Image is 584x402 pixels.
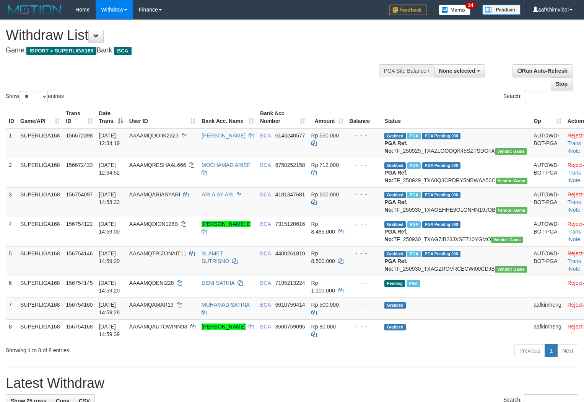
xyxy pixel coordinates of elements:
a: Reject [568,221,583,227]
span: Vendor URL: https://trx31.1velocity.biz [491,237,523,243]
span: BCA [260,221,271,227]
td: AUTOWD-BOT-PGA [530,246,564,276]
span: Vendor URL: https://trx31.1velocity.biz [495,148,527,155]
span: ISPORT > SUPERLIGA168 [26,47,96,55]
td: 4 [6,217,17,246]
th: Bank Acc. Number: activate to sort column ascending [257,106,308,128]
span: [DATE] 12:34:19 [99,132,120,146]
th: Amount: activate to sort column ascending [308,106,346,128]
span: 156754168 [66,324,93,330]
td: SUPERLIGA168 [17,187,63,217]
span: Grabbed [384,133,406,139]
span: Copy 6750252158 to clipboard [275,162,305,168]
span: Copy 8600759095 to clipboard [275,324,305,330]
td: TF_250929_TXA0Q3CRDRY5NBWAA50C [381,158,530,187]
a: Reject [568,280,583,286]
a: Previous [514,344,545,357]
span: Marked by aafsoycanthlai [407,221,421,228]
a: Run Auto-Refresh [512,64,573,77]
span: 156672398 [66,132,93,139]
td: 7 [6,297,17,319]
span: [DATE] 14:59:28 [99,302,120,315]
span: Rp 600.000 [311,191,339,198]
div: - - - [350,279,379,287]
td: 8 [6,319,17,341]
span: 156754097 [66,191,93,198]
a: Next [557,344,578,357]
a: Reject [568,302,583,308]
td: AUTOWD-BOT-PGA [530,187,564,217]
span: PGA Pending [422,251,460,257]
span: AAAAMQDOIIK2323 [129,132,179,139]
button: None selected [434,64,485,77]
span: 34 [465,2,476,9]
span: 156672433 [66,162,93,168]
span: Rp 80.000 [311,324,336,330]
label: Search: [503,91,578,102]
span: PGA Pending [422,133,460,139]
b: PGA Ref. No: [384,258,407,272]
td: AUTOWD-BOT-PGA [530,128,564,158]
a: Note [569,207,581,213]
span: Pending [384,280,405,287]
span: BCA [260,250,271,257]
a: Reject [568,324,583,330]
div: Showing 1 to 8 of 8 entries [6,343,238,354]
th: User ID: activate to sort column ascending [126,106,198,128]
a: Note [569,266,581,272]
a: [PERSON_NAME] E [202,221,251,227]
span: BCA [260,132,271,139]
img: panduan.png [482,5,521,15]
h4: Game: Bank: [6,47,382,54]
td: 3 [6,187,17,217]
td: 1 [6,128,17,158]
h1: Latest Withdraw [6,376,578,391]
img: Button%20Memo.svg [439,5,471,15]
td: 5 [6,246,17,276]
a: DENI SATRIA [202,280,234,286]
span: Copy 6610759414 to clipboard [275,302,305,308]
a: Note [569,177,581,183]
td: AUTOWD-BOT-PGA [530,217,564,246]
td: aafkimheng [530,297,564,319]
span: BCA [260,324,271,330]
td: TF_250930_TXAG7IB23JXSE710YGMO [381,217,530,246]
th: Bank Acc. Name: activate to sort column ascending [198,106,257,128]
span: [DATE] 14:59:20 [99,280,120,294]
b: PGA Ref. No: [384,170,407,183]
span: Grabbed [384,302,406,309]
th: Trans ID: activate to sort column ascending [63,106,96,128]
img: MOTION_logo.png [6,4,64,15]
span: Vendor URL: https://trx31.1velocity.biz [495,266,527,273]
img: Feedback.jpg [389,5,427,15]
td: SUPERLIGA168 [17,158,63,187]
span: Marked by aafsoycanthlai [407,251,421,257]
td: SUPERLIGA168 [17,128,63,158]
td: TF_250929_TXAZLOOOQK45SZTSDGFA [381,128,530,158]
span: BCA [114,47,131,55]
a: MUHAMAD SATRIA [202,302,249,308]
span: 156754122 [66,221,93,227]
td: AUTOWD-BOT-PGA [530,158,564,187]
span: Vendor URL: https://trx31.1velocity.biz [496,207,528,214]
a: Reject [568,250,583,257]
th: Status [381,106,530,128]
td: TF_250930_TXAOEHHE9OLGNHN19JOB [381,187,530,217]
span: Copy 4400261810 to clipboard [275,250,305,257]
span: Rp 8.500.000 [311,250,335,264]
span: [DATE] 14:59:00 [99,221,120,235]
span: [DATE] 14:58:33 [99,191,120,205]
td: aafkimheng [530,319,564,341]
a: [PERSON_NAME] [202,324,246,330]
td: 2 [6,158,17,187]
span: AAAAMQAUTOWINN93 [129,324,187,330]
span: PGA Pending [422,221,460,228]
span: Grabbed [384,251,406,257]
span: Marked by aafsoycanthlai [407,192,421,198]
span: Grabbed [384,221,406,228]
th: Game/API: activate to sort column ascending [17,106,63,128]
div: - - - [350,323,379,330]
span: PGA Pending [422,162,460,169]
td: SUPERLIGA168 [17,297,63,319]
select: Showentries [19,91,48,102]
